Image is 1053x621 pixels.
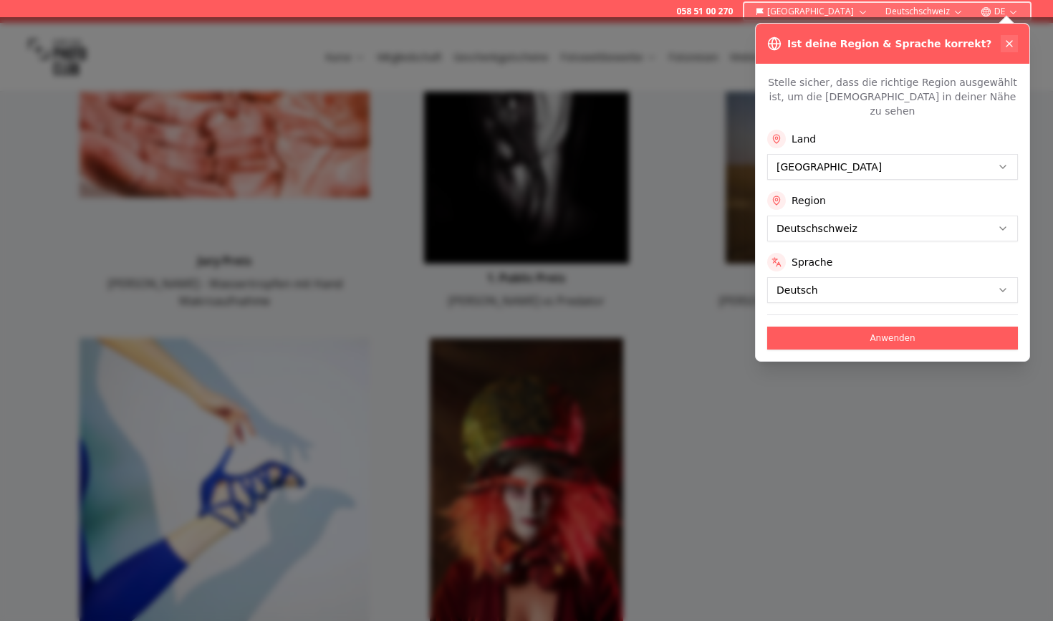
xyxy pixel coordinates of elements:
button: [GEOGRAPHIC_DATA] [750,3,874,20]
button: DE [975,3,1024,20]
label: Land [792,132,816,146]
p: Stelle sicher, dass die richtige Region ausgewählt ist, um die [DEMOGRAPHIC_DATA] in deiner Nähe ... [767,75,1018,118]
label: Region [792,193,826,208]
a: 058 51 00 270 [676,6,733,17]
button: Anwenden [767,327,1018,350]
button: Deutschschweiz [880,3,969,20]
label: Sprache [792,255,832,269]
h3: Ist deine Region & Sprache korrekt? [787,37,991,51]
